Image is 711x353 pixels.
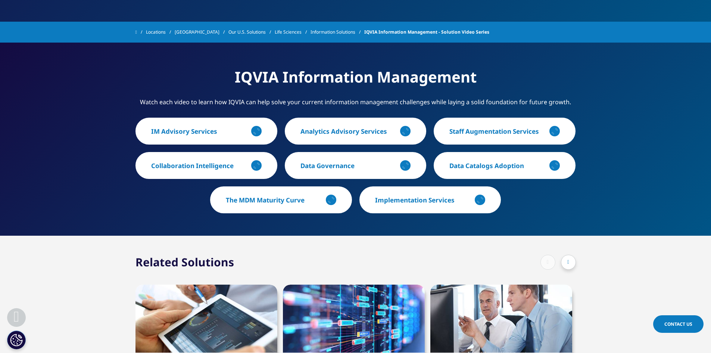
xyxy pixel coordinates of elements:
[135,97,576,106] p: Watch each video to learn how IQVIA can help solve your current information management challenges...
[285,152,427,179] button: Data Governance
[285,118,427,145] button: Analytics Advisory Services
[146,25,175,39] a: Locations
[300,127,387,136] p: Analytics Advisory Services
[275,25,311,39] a: Life Sciences
[311,25,364,39] a: Information Solutions
[359,186,501,213] button: Implementation Services
[151,127,217,136] p: IM Advisory Services
[449,127,539,136] p: Staff Augmentation Services
[135,254,234,270] h2: Related Solutions
[7,331,26,349] button: Cookies Settings
[151,161,234,170] p: Collaboration Intelligence
[300,161,355,170] p: Data Governance
[449,161,524,170] p: Data Catalogs Adoption
[135,118,277,145] button: IM Advisory Services
[664,321,692,327] span: Contact Us
[135,66,576,97] h3: IQVIA Information Management
[434,152,576,179] button: Data Catalogs Adoption
[228,25,275,39] a: Our U.S. Solutions
[226,196,305,204] p: The MDM Maturity Curve
[364,25,489,39] span: IQVIA Information Management - Solution Video Series
[175,25,228,39] a: [GEOGRAPHIC_DATA]
[375,196,455,204] p: Implementation Services
[653,315,704,333] a: Contact Us
[135,152,277,179] button: Collaboration Intelligence
[434,118,576,145] button: Staff Augmentation Services
[210,186,352,213] button: The MDM Maturity Curve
